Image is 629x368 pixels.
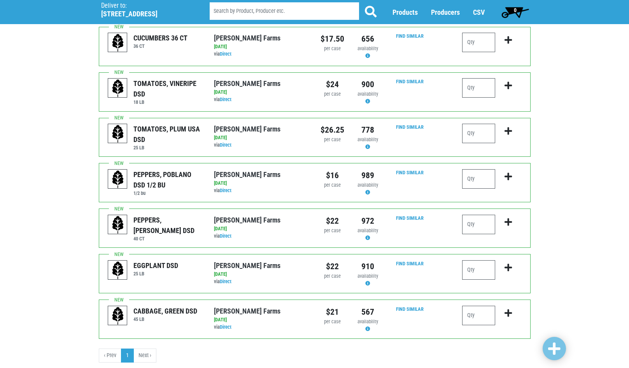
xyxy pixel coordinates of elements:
a: Direct [220,188,231,193]
a: [PERSON_NAME] Farms [214,216,280,224]
h6: 25 LB [133,145,202,151]
a: [PERSON_NAME] Farms [214,170,280,179]
img: placeholder-variety-43d6402dacf2d531de610a020419775a.svg [108,170,128,189]
h6: 45 LB [133,316,197,322]
a: Direct [220,324,231,330]
a: Products [392,8,418,16]
img: placeholder-variety-43d6402dacf2d531de610a020419775a.svg [108,79,128,98]
a: Direct [220,51,231,57]
div: [DATE] [214,316,308,324]
img: placeholder-variety-43d6402dacf2d531de610a020419775a.svg [108,215,128,235]
a: Direct [220,233,231,239]
input: Qty [462,215,495,234]
input: Search by Product, Producer etc. [210,2,359,20]
a: Find Similar [396,261,424,266]
h6: 18 LB [133,99,202,105]
h6: 1/2 bu [133,190,202,196]
a: 1 [121,349,134,363]
div: PEPPERS, POBLANO DSD 1/2 BU [133,169,202,190]
a: Find Similar [396,79,424,84]
a: Find Similar [396,124,424,130]
div: 656 [356,33,380,45]
div: via [214,96,308,103]
a: Find Similar [396,215,424,221]
div: [DATE] [214,225,308,233]
span: availability [357,228,378,233]
div: 989 [356,169,380,182]
div: $17.50 [321,33,344,45]
a: Direct [220,142,231,148]
div: via [214,233,308,240]
div: per case [321,227,344,235]
a: [PERSON_NAME] Farms [214,261,280,270]
div: via [214,324,308,331]
div: TOMATOES, PLUM USA DSD [133,124,202,145]
div: 567 [356,306,380,318]
div: via [214,51,308,58]
div: PEPPERS, [PERSON_NAME] DSD [133,215,202,236]
div: via [214,142,308,149]
a: 0 [498,4,533,20]
a: [PERSON_NAME] Farms [214,34,280,42]
div: [DATE] [214,43,308,51]
div: 910 [356,260,380,273]
a: CSV [473,8,485,16]
input: Qty [462,78,495,98]
div: per case [321,273,344,280]
a: Find Similar [396,306,424,312]
img: placeholder-variety-43d6402dacf2d531de610a020419775a.svg [108,33,128,53]
div: EGGPLANT DSD [133,260,178,271]
img: placeholder-variety-43d6402dacf2d531de610a020419775a.svg [108,261,128,280]
div: [DATE] [214,89,308,96]
div: $26.25 [321,124,344,136]
a: [PERSON_NAME] Farms [214,125,280,133]
input: Qty [462,306,495,325]
a: Direct [220,279,231,284]
a: [PERSON_NAME] Farms [214,79,280,88]
span: availability [357,91,378,97]
input: Qty [462,124,495,143]
div: per case [321,182,344,189]
p: Deliver to: [101,2,190,10]
a: [PERSON_NAME] Farms [214,307,280,315]
div: per case [321,45,344,53]
div: 900 [356,78,380,91]
h6: 25 LB [133,271,178,277]
div: per case [321,91,344,98]
div: $16 [321,169,344,182]
div: $24 [321,78,344,91]
div: CUCUMBERS 36 CT [133,33,187,43]
div: via [214,187,308,195]
div: CABBAGE, GREEN DSD [133,306,197,316]
a: Producers [431,8,460,16]
h6: 40 CT [133,236,202,242]
div: 778 [356,124,380,136]
nav: pager [99,349,531,363]
div: via [214,278,308,286]
div: 972 [356,215,380,227]
span: availability [357,137,378,142]
div: TOMATOES, VINERIPE DSD [133,78,202,99]
div: [DATE] [214,180,308,187]
input: Qty [462,260,495,280]
h6: 36 CT [133,43,187,49]
div: $22 [321,260,344,273]
div: $21 [321,306,344,318]
a: Find Similar [396,170,424,175]
input: Qty [462,169,495,189]
span: 0 [514,7,517,13]
div: per case [321,318,344,326]
a: Direct [220,96,231,102]
div: per case [321,136,344,144]
span: availability [357,46,378,51]
input: Qty [462,33,495,52]
a: Find Similar [396,33,424,39]
div: [DATE] [214,271,308,278]
img: placeholder-variety-43d6402dacf2d531de610a020419775a.svg [108,306,128,326]
img: placeholder-variety-43d6402dacf2d531de610a020419775a.svg [108,124,128,144]
span: availability [357,182,378,188]
h5: [STREET_ADDRESS] [101,10,190,18]
span: availability [357,319,378,324]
